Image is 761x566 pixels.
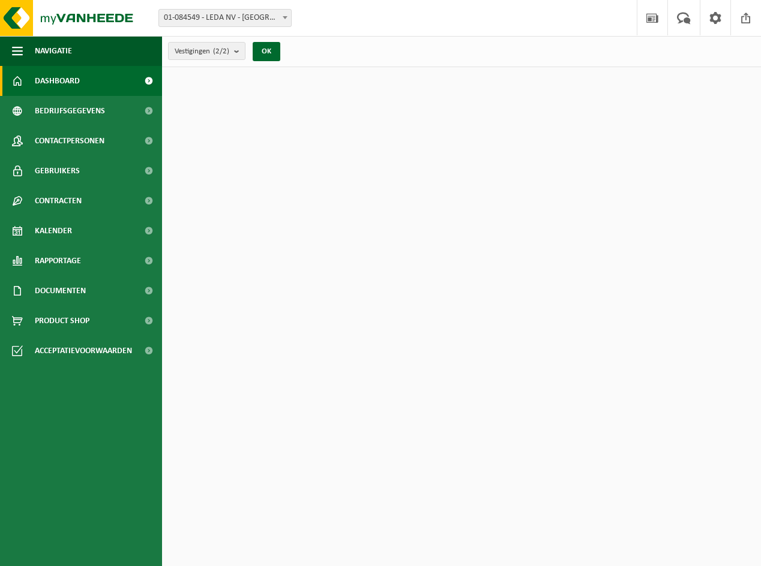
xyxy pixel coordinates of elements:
span: Gebruikers [35,156,80,186]
span: Navigatie [35,36,72,66]
button: Vestigingen(2/2) [168,42,245,60]
span: Dashboard [35,66,80,96]
span: 01-084549 - LEDA NV - TORHOUT [158,9,292,27]
button: OK [253,42,280,61]
span: 01-084549 - LEDA NV - TORHOUT [159,10,291,26]
span: Contactpersonen [35,126,104,156]
span: Acceptatievoorwaarden [35,336,132,366]
span: Product Shop [35,306,89,336]
span: Rapportage [35,246,81,276]
count: (2/2) [213,47,229,55]
span: Bedrijfsgegevens [35,96,105,126]
span: Vestigingen [175,43,229,61]
span: Documenten [35,276,86,306]
span: Contracten [35,186,82,216]
span: Kalender [35,216,72,246]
